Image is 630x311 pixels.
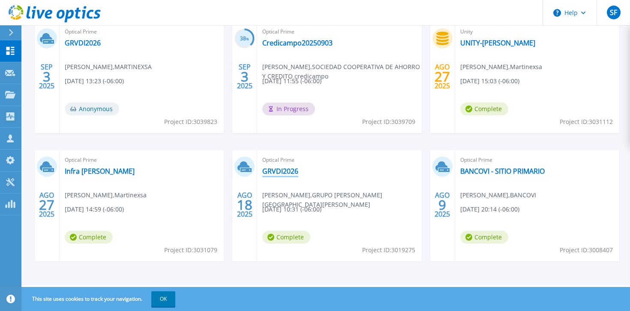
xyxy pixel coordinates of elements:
div: SEP 2025 [237,61,253,92]
div: AGO 2025 [39,189,55,220]
span: Project ID: 3008407 [560,245,613,255]
span: Optical Prime [65,155,219,165]
span: [PERSON_NAME] , BANCOVI [460,190,536,200]
span: Optical Prime [460,155,614,165]
span: [DATE] 20:14 (-06:00) [460,205,519,214]
a: UNITY-[PERSON_NAME] [460,39,535,47]
a: GRVDI2026 [262,167,298,175]
a: Credicampo20250903 [262,39,333,47]
div: AGO 2025 [434,189,450,220]
span: 3 [241,73,249,80]
span: 27 [39,201,54,208]
span: Project ID: 3039709 [362,117,415,127]
span: [PERSON_NAME] , MARTINEXSA [65,62,152,72]
span: [DATE] 11:55 (-06:00) [262,76,321,86]
div: SEP 2025 [39,61,55,92]
span: In Progress [262,103,315,115]
span: This site uses cookies to track your navigation. [24,291,175,307]
div: AGO 2025 [237,189,253,220]
span: Complete [460,231,508,244]
span: Optical Prime [65,27,219,36]
a: GRVDI2026 [65,39,101,47]
span: Complete [65,231,113,244]
span: % [246,36,249,41]
span: [DATE] 14:59 (-06:00) [65,205,124,214]
a: BANCOVI - SITIO PRIMARIO [460,167,545,175]
span: [PERSON_NAME] , SOCIEDAD COOPERATIVA DE AHORRO Y CREDITO credicampo [262,62,421,81]
span: Optical Prime [262,27,416,36]
span: [DATE] 10:31 (-06:00) [262,205,321,214]
span: Unity [460,27,614,36]
span: 3 [43,73,51,80]
span: Complete [262,231,310,244]
span: 9 [438,201,446,208]
span: [PERSON_NAME] , GRUPO [PERSON_NAME] [GEOGRAPHIC_DATA][PERSON_NAME] [262,190,421,209]
span: Anonymous [65,103,119,115]
a: Infra [PERSON_NAME] [65,167,135,175]
span: [DATE] 13:23 (-06:00) [65,76,124,86]
span: Optical Prime [262,155,416,165]
span: [PERSON_NAME] , Martinexsa [65,190,147,200]
span: SF [610,9,617,16]
span: 27 [435,73,450,80]
span: Complete [460,103,508,115]
h3: 38 [234,34,255,44]
span: Project ID: 3031112 [560,117,613,127]
div: AGO 2025 [434,61,450,92]
span: [PERSON_NAME] , Martinexsa [460,62,542,72]
span: [DATE] 15:03 (-06:00) [460,76,519,86]
span: Project ID: 3031079 [164,245,217,255]
span: Project ID: 3039823 [164,117,217,127]
button: OK [151,291,175,307]
span: 18 [237,201,252,208]
span: Project ID: 3019275 [362,245,415,255]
